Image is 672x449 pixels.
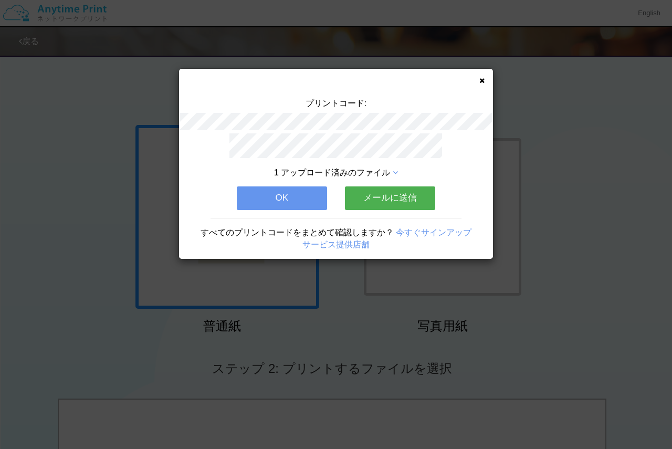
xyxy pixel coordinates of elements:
span: すべてのプリントコードをまとめて確認しますか？ [201,228,394,237]
a: 今すぐサインアップ [396,228,471,237]
a: サービス提供店舗 [302,240,370,249]
button: OK [237,186,327,210]
span: 1 アップロード済みのファイル [274,168,390,177]
span: プリントコード: [306,99,366,108]
button: メールに送信 [345,186,435,210]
